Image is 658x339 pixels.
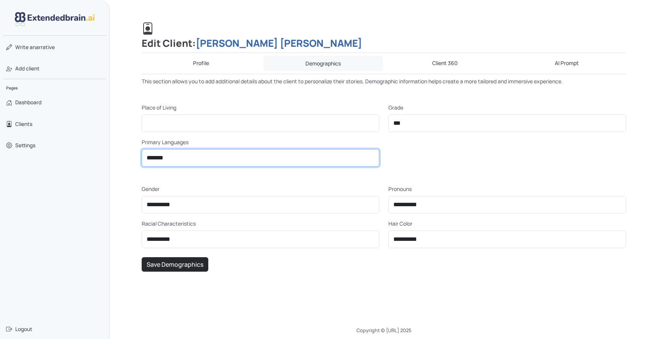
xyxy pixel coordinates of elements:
span: Clients [15,120,32,128]
button: Save Demographics [142,257,208,272]
label: Primary Languages [142,138,188,146]
label: Hair Color [388,220,412,228]
p: This section allows you to add additional details about the client to personalize their stories. ... [142,77,626,85]
span: Copyright © [URL] 2025 [356,327,411,334]
a: Client 360 [386,56,505,71]
a: Profile [142,56,260,71]
a: [PERSON_NAME] [PERSON_NAME] [196,37,362,50]
label: Gender [142,185,160,193]
h2: Edit Client: [142,22,626,53]
span: Logout [15,325,32,333]
span: Add client [15,65,40,72]
label: Pronouns [388,185,412,193]
span: narrative [15,43,55,51]
label: Racial Characteristics [142,220,196,228]
span: Write a [15,44,33,51]
a: AI Prompt [508,56,626,71]
span: Settings [15,142,35,149]
a: Demographics [264,56,383,71]
img: logo [15,12,95,26]
label: Grade [388,103,403,111]
span: Dashboard [15,99,42,106]
label: Place of Living [142,103,176,111]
